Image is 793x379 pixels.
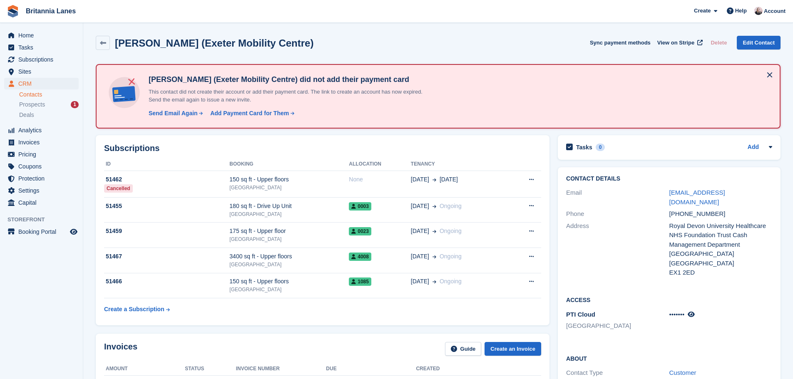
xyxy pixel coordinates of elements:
[669,268,772,277] div: EX1 2ED
[411,277,429,286] span: [DATE]
[185,362,236,376] th: Status
[440,253,462,260] span: Ongoing
[18,161,68,172] span: Coupons
[4,124,79,136] a: menu
[4,161,79,172] a: menu
[4,30,79,41] a: menu
[707,36,730,50] button: Delete
[4,197,79,208] a: menu
[326,362,416,376] th: Due
[566,295,772,304] h2: Access
[229,175,349,184] div: 150 sq ft - Upper floors
[669,209,772,219] div: [PHONE_NUMBER]
[590,36,651,50] button: Sync payment methods
[4,226,79,238] a: menu
[4,149,79,160] a: menu
[19,111,34,119] span: Deals
[669,259,772,268] div: [GEOGRAPHIC_DATA]
[229,252,349,261] div: 3400 sq ft - Upper floors
[669,221,772,250] div: Royal Devon University Healthcare NHS Foundation Trust Cash Management Department
[18,173,68,184] span: Protection
[18,185,68,196] span: Settings
[18,54,68,65] span: Subscriptions
[669,249,772,259] div: [GEOGRAPHIC_DATA]
[19,101,45,109] span: Prospects
[210,109,289,118] div: Add Payment Card for Them
[748,143,759,152] a: Add
[229,184,349,191] div: [GEOGRAPHIC_DATA]
[440,228,462,234] span: Ongoing
[4,185,79,196] a: menu
[229,286,349,293] div: [GEOGRAPHIC_DATA]
[566,188,669,207] div: Email
[754,7,763,15] img: Alexandra Lane
[104,144,541,153] h2: Subscriptions
[445,342,482,356] a: Guide
[654,36,704,50] a: View on Stripe
[4,54,79,65] a: menu
[669,311,685,318] span: •••••••
[669,369,696,376] a: Customer
[411,227,429,235] span: [DATE]
[596,144,605,151] div: 0
[735,7,747,15] span: Help
[416,362,506,376] th: Created
[566,209,669,219] div: Phone
[18,226,68,238] span: Booking Portal
[349,202,371,211] span: 0003
[694,7,711,15] span: Create
[104,362,185,376] th: Amount
[18,66,68,77] span: Sites
[104,202,229,211] div: 51455
[18,197,68,208] span: Capital
[349,277,371,286] span: 1085
[4,66,79,77] a: menu
[19,111,79,119] a: Deals
[349,158,411,171] th: Allocation
[440,175,458,184] span: [DATE]
[566,368,669,378] div: Contact Type
[149,109,198,118] div: Send Email Again
[485,342,541,356] a: Create an Invoice
[22,4,79,18] a: Britannia Lanes
[764,7,786,15] span: Account
[566,221,669,277] div: Address
[104,305,164,314] div: Create a Subscription
[104,277,229,286] div: 51466
[229,211,349,218] div: [GEOGRAPHIC_DATA]
[107,75,142,110] img: no-card-linked-e7822e413c904bf8b177c4d89f31251c4716f9871600ec3ca5bfc59e148c83f4.svg
[104,342,137,356] h2: Invoices
[18,42,68,53] span: Tasks
[411,158,508,171] th: Tenancy
[440,278,462,285] span: Ongoing
[349,227,371,235] span: 0023
[229,227,349,235] div: 175 sq ft - Upper floor
[104,175,229,184] div: 51462
[18,78,68,89] span: CRM
[18,30,68,41] span: Home
[566,311,595,318] span: PTI Cloud
[18,136,68,148] span: Invoices
[4,136,79,148] a: menu
[737,36,781,50] a: Edit Contact
[566,354,772,362] h2: About
[104,158,229,171] th: ID
[411,175,429,184] span: [DATE]
[207,109,295,118] a: Add Payment Card for Them
[229,261,349,268] div: [GEOGRAPHIC_DATA]
[4,173,79,184] a: menu
[104,252,229,261] div: 51467
[411,202,429,211] span: [DATE]
[104,227,229,235] div: 51459
[115,37,313,49] h2: [PERSON_NAME] (Exeter Mobility Centre)
[576,144,592,151] h2: Tasks
[7,216,83,224] span: Storefront
[229,158,349,171] th: Booking
[18,149,68,160] span: Pricing
[145,88,437,104] p: This contact did not create their account or add their payment card. The link to create an accoun...
[19,100,79,109] a: Prospects 1
[349,175,411,184] div: None
[440,203,462,209] span: Ongoing
[19,91,79,99] a: Contacts
[229,277,349,286] div: 150 sq ft - Upper floors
